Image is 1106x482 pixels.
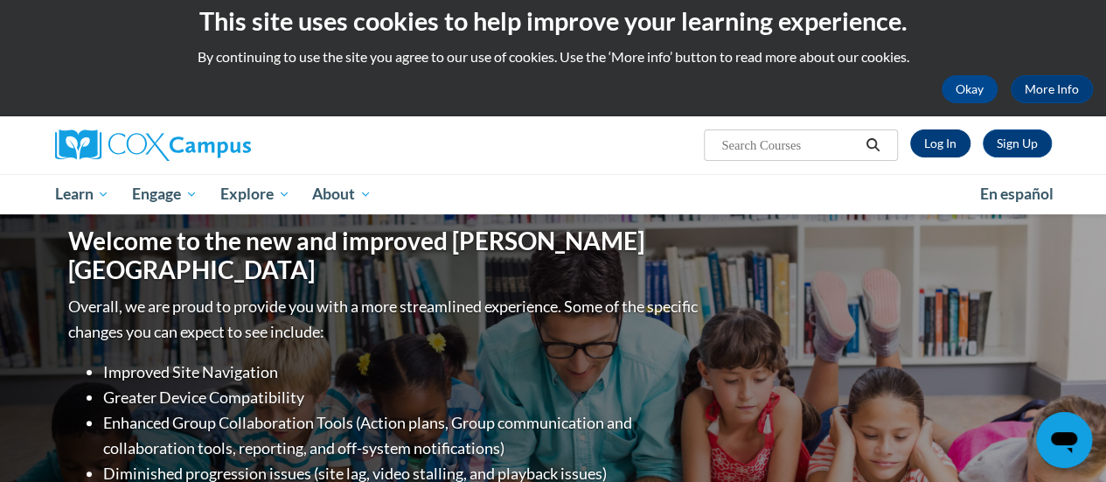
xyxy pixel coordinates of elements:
[42,174,1065,214] div: Main menu
[859,135,886,156] button: Search
[68,227,702,285] h1: Welcome to the new and improved [PERSON_NAME][GEOGRAPHIC_DATA]
[121,174,209,214] a: Engage
[132,184,198,205] span: Engage
[209,174,302,214] a: Explore
[942,75,998,103] button: Okay
[910,129,970,157] a: Log In
[103,360,702,385] li: Improved Site Navigation
[13,47,1093,66] p: By continuing to use the site you agree to our use of cookies. Use the ‘More info’ button to read...
[68,294,702,345] p: Overall, we are proud to provide you with a more streamlined experience. Some of the specific cha...
[720,135,859,156] input: Search Courses
[983,129,1052,157] a: Register
[301,174,383,214] a: About
[980,185,1054,203] span: En español
[220,184,290,205] span: Explore
[103,410,702,461] li: Enhanced Group Collaboration Tools (Action plans, Group communication and collaboration tools, re...
[44,174,122,214] a: Learn
[1011,75,1093,103] a: More Info
[13,3,1093,38] h2: This site uses cookies to help improve your learning experience.
[103,385,702,410] li: Greater Device Compatibility
[1036,412,1092,468] iframe: Button to launch messaging window
[55,129,251,161] img: Cox Campus
[54,184,109,205] span: Learn
[312,184,372,205] span: About
[55,129,370,161] a: Cox Campus
[969,176,1065,213] a: En español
